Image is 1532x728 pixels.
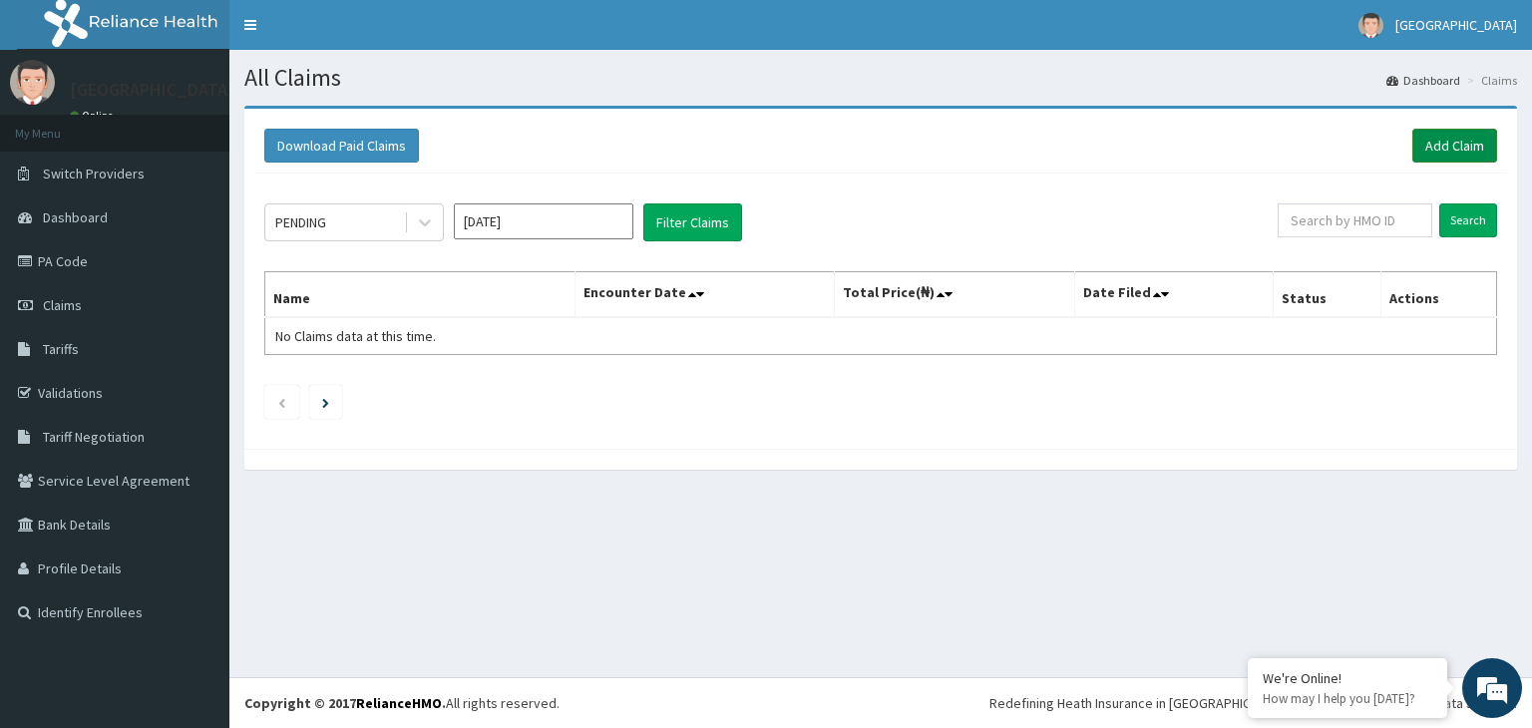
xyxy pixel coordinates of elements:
[643,203,742,241] button: Filter Claims
[70,81,234,99] p: [GEOGRAPHIC_DATA]
[70,109,118,123] a: Online
[1263,669,1432,687] div: We're Online!
[43,428,145,446] span: Tariff Negotiation
[454,203,633,239] input: Select Month and Year
[322,393,329,411] a: Next page
[43,165,145,182] span: Switch Providers
[1075,272,1274,318] th: Date Filed
[356,694,442,712] a: RelianceHMO
[244,65,1517,91] h1: All Claims
[1462,72,1517,89] li: Claims
[277,393,286,411] a: Previous page
[43,296,82,314] span: Claims
[265,272,575,318] th: Name
[1439,203,1497,237] input: Search
[10,60,55,105] img: User Image
[43,340,79,358] span: Tariffs
[275,212,326,232] div: PENDING
[1278,203,1432,237] input: Search by HMO ID
[1263,690,1432,707] p: How may I help you today?
[575,272,835,318] th: Encounter Date
[1380,272,1496,318] th: Actions
[244,694,446,712] strong: Copyright © 2017 .
[229,677,1532,728] footer: All rights reserved.
[43,208,108,226] span: Dashboard
[1412,129,1497,163] a: Add Claim
[1358,13,1383,38] img: User Image
[1395,16,1517,34] span: [GEOGRAPHIC_DATA]
[989,693,1517,713] div: Redefining Heath Insurance in [GEOGRAPHIC_DATA] using Telemedicine and Data Science!
[264,129,419,163] button: Download Paid Claims
[1386,72,1460,89] a: Dashboard
[275,327,436,345] span: No Claims data at this time.
[835,272,1075,318] th: Total Price(₦)
[1274,272,1380,318] th: Status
